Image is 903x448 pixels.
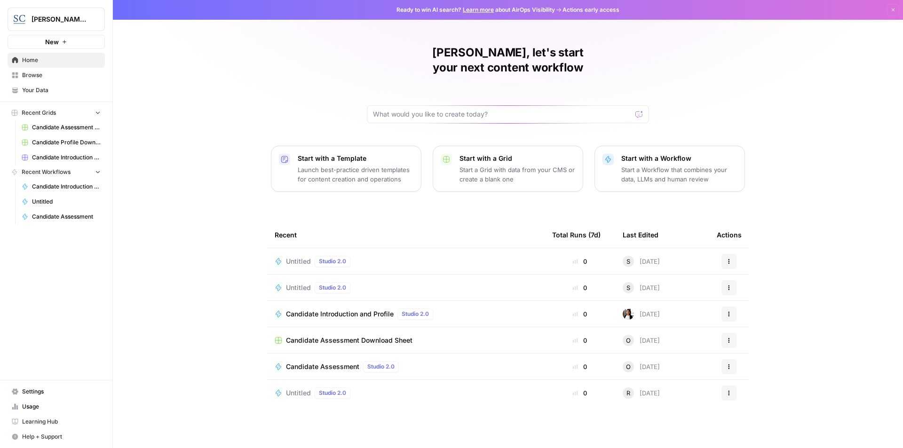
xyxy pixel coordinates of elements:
[32,15,88,24] span: [PERSON_NAME] [GEOGRAPHIC_DATA]
[8,429,105,444] button: Help + Support
[17,120,105,135] a: Candidate Assessment Download Sheet
[552,283,608,292] div: 0
[626,336,631,345] span: O
[367,45,649,75] h1: [PERSON_NAME], let's start your next content workflow
[552,388,608,398] div: 0
[562,6,619,14] span: Actions early access
[275,361,537,372] a: Candidate AssessmentStudio 2.0
[45,37,59,47] span: New
[367,362,395,371] span: Studio 2.0
[621,165,737,184] p: Start a Workflow that combines your data, LLMs and human review
[22,109,56,117] span: Recent Grids
[8,8,105,31] button: Workspace: Stanton Chase Nashville
[623,256,660,267] div: [DATE]
[17,135,105,150] a: Candidate Profile Download Sheet
[8,414,105,429] a: Learning Hub
[275,308,537,320] a: Candidate Introduction and ProfileStudio 2.0
[594,146,745,192] button: Start with a WorkflowStart a Workflow that combines your data, LLMs and human review
[623,282,660,293] div: [DATE]
[623,308,634,320] img: xqjo96fmx1yk2e67jao8cdkou4un
[286,362,359,371] span: Candidate Assessment
[275,336,537,345] a: Candidate Assessment Download Sheet
[552,362,608,371] div: 0
[623,361,660,372] div: [DATE]
[17,179,105,194] a: Candidate Introduction and Profile
[275,282,537,293] a: UntitledStudio 2.0
[623,308,660,320] div: [DATE]
[286,388,311,398] span: Untitled
[459,154,575,163] p: Start with a Grid
[286,283,311,292] span: Untitled
[22,387,101,396] span: Settings
[463,6,494,13] a: Learn more
[32,153,101,162] span: Candidate Introduction Download Sheet
[319,283,346,292] span: Studio 2.0
[717,222,742,248] div: Actions
[22,56,101,64] span: Home
[626,362,631,371] span: O
[271,146,421,192] button: Start with a TemplateLaunch best-practice driven templates for content creation and operations
[552,336,608,345] div: 0
[8,384,105,399] a: Settings
[22,168,71,176] span: Recent Workflows
[396,6,555,14] span: Ready to win AI search? about AirOps Visibility
[22,402,101,411] span: Usage
[623,222,658,248] div: Last Edited
[373,110,632,119] input: What would you like to create today?
[32,197,101,206] span: Untitled
[552,257,608,266] div: 0
[17,209,105,224] a: Candidate Assessment
[17,150,105,165] a: Candidate Introduction Download Sheet
[275,256,537,267] a: UntitledStudio 2.0
[623,335,660,346] div: [DATE]
[286,309,394,319] span: Candidate Introduction and Profile
[32,182,101,191] span: Candidate Introduction and Profile
[298,154,413,163] p: Start with a Template
[286,336,412,345] span: Candidate Assessment Download Sheet
[286,257,311,266] span: Untitled
[8,83,105,98] a: Your Data
[275,222,537,248] div: Recent
[8,165,105,179] button: Recent Workflows
[319,257,346,266] span: Studio 2.0
[8,399,105,414] a: Usage
[32,138,101,147] span: Candidate Profile Download Sheet
[626,283,630,292] span: S
[22,71,101,79] span: Browse
[22,417,101,426] span: Learning Hub
[319,389,346,397] span: Studio 2.0
[552,222,601,248] div: Total Runs (7d)
[433,146,583,192] button: Start with a GridStart a Grid with data from your CMS or create a blank one
[22,86,101,94] span: Your Data
[402,310,429,318] span: Studio 2.0
[552,309,608,319] div: 0
[8,106,105,120] button: Recent Grids
[8,35,105,49] button: New
[32,212,101,221] span: Candidate Assessment
[32,123,101,132] span: Candidate Assessment Download Sheet
[8,53,105,68] a: Home
[22,432,101,441] span: Help + Support
[626,257,630,266] span: S
[8,68,105,83] a: Browse
[17,194,105,209] a: Untitled
[459,165,575,184] p: Start a Grid with data from your CMS or create a blank one
[275,387,537,399] a: UntitledStudio 2.0
[298,165,413,184] p: Launch best-practice driven templates for content creation and operations
[11,11,28,28] img: Stanton Chase Nashville Logo
[623,387,660,399] div: [DATE]
[626,388,630,398] span: R
[621,154,737,163] p: Start with a Workflow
